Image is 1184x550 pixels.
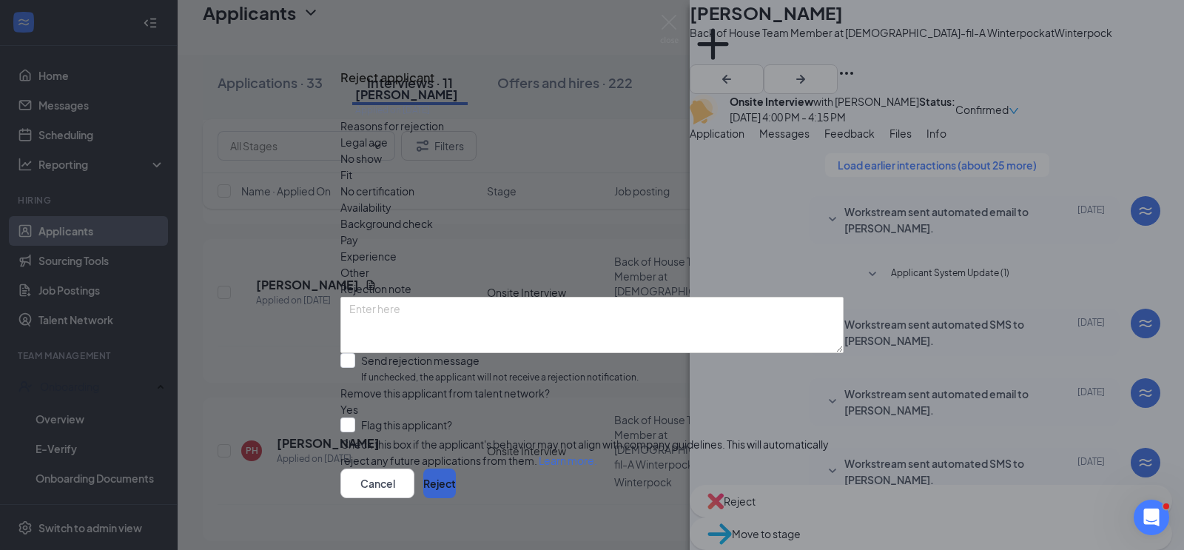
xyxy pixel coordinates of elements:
[340,469,414,498] button: Cancel
[340,248,397,264] span: Experience
[340,183,414,199] span: No certification
[340,167,352,183] span: Fit
[340,282,411,295] span: Rejection note
[340,264,369,281] span: Other
[340,134,388,150] span: Legal age
[340,68,434,87] h3: Reject applicant
[340,215,433,232] span: Background check
[423,469,456,498] button: Reject
[355,87,458,103] h5: [PERSON_NAME]
[340,150,382,167] span: No show
[539,454,597,467] a: Learn more.
[355,103,458,118] div: Applied on [DATE]
[340,437,829,467] span: Check this box if the applicant's behavior may not align with company guidelines. This will autom...
[1134,500,1169,535] iframe: Intercom live chat
[340,119,444,133] span: Reasons for rejection
[340,386,550,400] span: Remove this applicant from talent network?
[340,401,358,417] span: Yes
[340,232,358,248] span: Pay
[340,199,391,215] span: Availability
